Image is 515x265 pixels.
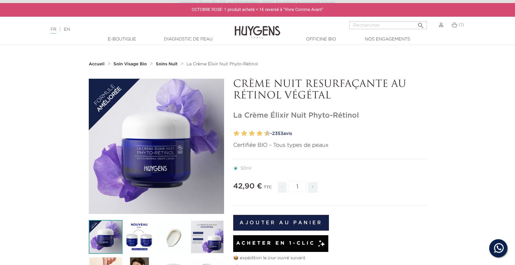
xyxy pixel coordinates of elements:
[233,166,258,171] label: 50ml
[232,129,234,138] label: 1
[158,36,219,43] a: Diagnostic de peau
[187,62,258,66] span: La Crème Élixir Nuit Phyto-Rétinol
[233,141,426,150] p: Certifiée BIO - Tous types de peaux
[417,20,424,27] i: 
[415,19,426,28] button: 
[113,62,147,66] strong: Soin Visage Bio
[308,182,318,193] span: +
[357,36,418,43] a: Nos engagements
[187,62,258,67] a: La Crème Élixir Nuit Phyto-Rétinol
[272,131,283,136] span: 2353
[89,62,106,67] a: Accueil
[266,129,270,138] label: 10
[92,36,152,43] a: E-Boutique
[50,27,56,34] a: FR
[233,183,262,190] span: 42,90 €
[233,111,426,120] h1: La Crème Élixir Nuit Phyto-Rétinol
[89,62,105,66] strong: Accueil
[459,23,464,27] span: (1)
[233,255,426,261] p: 📦 expédition le jour ouvré suivant
[235,16,280,40] img: Huygens
[156,62,179,67] a: Soins Nuit
[235,129,240,138] label: 2
[451,22,464,27] a: (1)
[255,129,257,138] label: 7
[156,62,178,66] strong: Soins Nuit
[349,21,427,29] input: Rechercher
[243,129,247,138] label: 4
[291,36,351,43] a: Officine Bio
[89,220,123,254] img: La Crème Élixir Nuit Phyto-Rétinol
[233,79,426,102] p: CRÈME NUIT RESURFAÇANTE AU RÉTINOL VÉGÉTAL
[248,129,250,138] label: 5
[278,182,286,193] span: -
[240,129,242,138] label: 3
[64,27,70,32] a: EN
[268,129,426,138] a: -2353avis
[47,26,210,33] div: |
[264,181,272,197] div: TTC
[263,129,265,138] label: 9
[233,215,329,231] button: Ajouter au panier
[113,62,148,67] a: Soin Visage Bio
[288,181,306,192] input: Quantité
[258,129,262,138] label: 8
[250,129,255,138] label: 6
